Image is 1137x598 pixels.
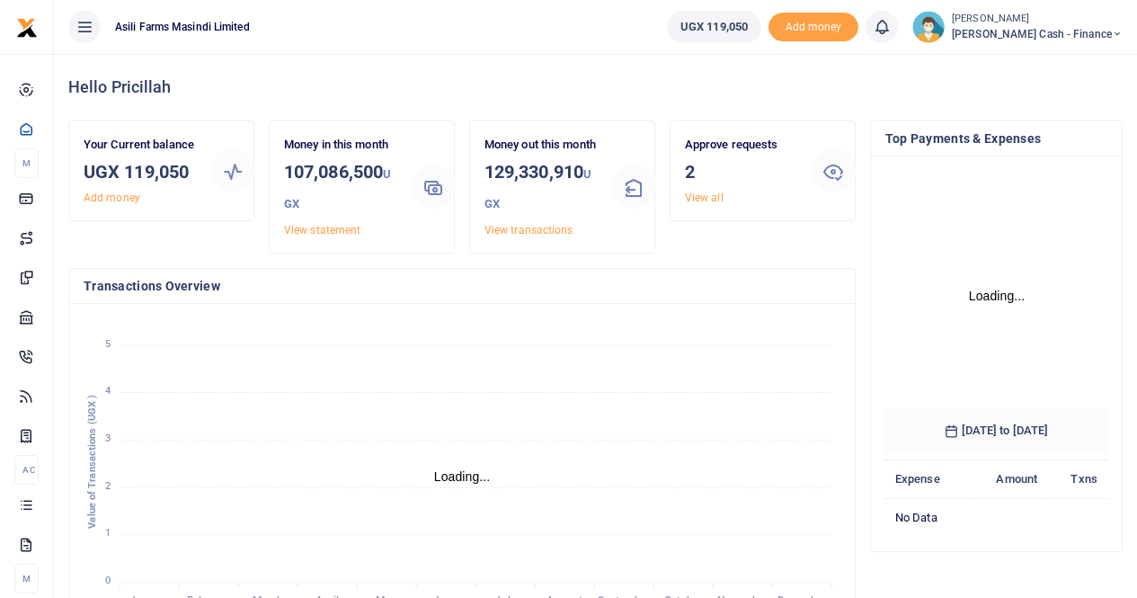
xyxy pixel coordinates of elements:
[969,460,1048,499] th: Amount
[14,564,39,594] li: M
[667,11,761,43] a: UGX 119,050
[434,469,491,484] text: Loading...
[16,17,38,39] img: logo-small
[284,224,360,237] a: View statement
[1047,460,1107,499] th: Txns
[105,528,111,540] tspan: 1
[84,158,197,185] h3: UGX 119,050
[685,192,724,204] a: View all
[86,395,98,529] text: Value of Transactions (UGX )
[105,480,111,492] tspan: 2
[84,192,140,204] a: Add money
[912,11,1123,43] a: profile-user [PERSON_NAME] [PERSON_NAME] Cash - Finance
[952,12,1123,27] small: [PERSON_NAME]
[105,575,111,586] tspan: 0
[84,276,840,296] h4: Transactions Overview
[685,136,798,155] p: Approve requests
[284,167,391,210] small: UGX
[14,455,39,485] li: Ac
[68,77,1123,97] h4: Hello Pricillah
[969,289,1026,303] text: Loading...
[680,18,748,36] span: UGX 119,050
[84,136,197,155] p: Your Current balance
[768,19,858,32] a: Add money
[768,13,858,42] span: Add money
[912,11,945,43] img: profile-user
[484,158,598,218] h3: 129,330,910
[885,460,969,499] th: Expense
[16,20,38,33] a: logo-small logo-large logo-large
[105,385,111,397] tspan: 4
[105,338,111,350] tspan: 5
[484,136,598,155] p: Money out this month
[284,158,397,218] h3: 107,086,500
[108,19,257,35] span: Asili Farms Masindi Limited
[885,409,1107,452] h6: [DATE] to [DATE]
[484,167,591,210] small: UGX
[105,433,111,444] tspan: 3
[885,498,1107,536] td: No data
[660,11,768,43] li: Wallet ballance
[484,224,573,237] a: View transactions
[14,148,39,178] li: M
[284,136,397,155] p: Money in this month
[685,158,798,185] h3: 2
[768,13,858,42] li: Toup your wallet
[952,26,1123,42] span: [PERSON_NAME] Cash - Finance
[885,129,1107,148] h4: Top Payments & Expenses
